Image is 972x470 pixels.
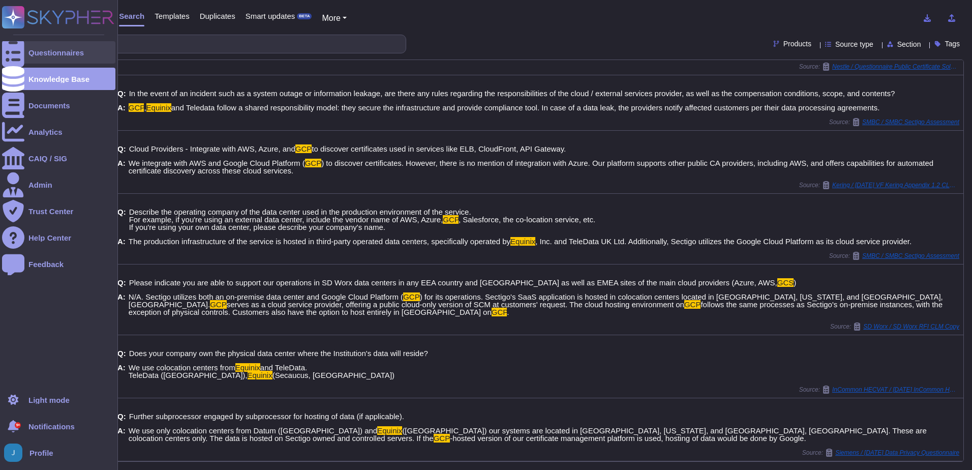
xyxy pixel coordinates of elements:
span: follows the same processes as Sectigo's on-premise instances, with the exception of physical cont... [129,300,943,316]
span: ) to discover certificates. However, there is no mention of integration with Azure. Our platform ... [129,159,933,175]
mark: GCP [434,434,450,443]
div: Knowledge Base [28,75,89,83]
span: Source type [835,41,873,48]
button: More [322,12,347,24]
span: Products [783,40,811,47]
mark: Equinix [248,371,272,379]
span: ) [794,278,796,287]
div: 9+ [15,422,21,428]
b: Q: [117,90,126,97]
button: user [2,442,29,464]
div: Analytics [28,128,63,136]
b: Q: [117,208,126,231]
mark: GCP [684,300,701,309]
span: SMBC / SMBC Sectigo Assessment [862,253,959,259]
span: and Teledata follow a shared responsibility model: they secure the infrastructure and provide com... [171,103,880,112]
span: -hosted version of our certificate management platform is used, hosting of data would be done by ... [450,434,806,443]
mark: Equinix [146,103,171,112]
span: Source: [830,322,959,331]
span: We use only colocation centers from Datum ([GEOGRAPHIC_DATA]) and [129,426,377,435]
mark: GCP [492,308,507,316]
span: Notifications [28,423,75,430]
span: Smart updates [246,12,295,20]
img: user [4,444,22,462]
b: A: [117,364,126,379]
div: Light mode [28,396,70,404]
mark: GCP [305,159,322,167]
b: A: [117,159,126,174]
span: Cloud Providers - Integrate with AWS, Azure, and [129,144,295,153]
span: In the event of an incident such as a system outage or information leakage, are there any rules r... [129,89,895,98]
span: We use colocation centers from [129,363,235,372]
span: Templates [155,12,189,20]
a: Documents [2,94,115,116]
span: SD Worx / SD Worx RFI CLM Copy [863,324,959,330]
span: Tags [945,40,960,47]
span: and TeleData. TeleData ([GEOGRAPHIC_DATA]), [129,363,307,379]
mark: Equinix [235,363,260,372]
span: SMBC / SMBC Sectigo Assessment [862,119,959,125]
span: Source: [802,449,959,457]
span: , [144,103,146,112]
b: Q: [117,413,126,420]
input: Search a question or template... [40,35,396,53]
b: A: [117,427,126,442]
span: Kering / [DATE] VF Kering Appendix 1.2 CLM technical requirements [832,182,959,188]
mark: GCP [295,144,312,153]
span: InCommon HECVAT / [DATE] InCommon HECVAT Update Copy [832,387,959,393]
span: Please indicate you are able to support our operations in SD Worx data centers in any EEA country... [129,278,777,287]
span: We integrate with AWS and Google Cloud Platform ( [129,159,305,167]
span: , Salesforce, the co-location service, etc. If you're using your own data center, please describe... [129,215,596,231]
div: Documents [28,102,70,109]
span: More [322,14,340,22]
span: . [507,308,509,316]
a: Questionnaires [2,41,115,64]
span: Source: [799,386,959,394]
a: Trust Center [2,200,115,222]
span: Source: [829,118,959,126]
span: Source: [799,63,959,71]
span: Siemens / [DATE] Data Privacy Questionnaire [835,450,959,456]
span: ) for its operations. Sectigo's SaaS application is hosted in colocation centers located in [GEOG... [129,292,943,309]
b: Q: [117,145,126,153]
span: N/A. Sectigo utilizes both an on-premise data center and Google Cloud Platform ( [129,292,403,301]
span: Search [119,12,144,20]
span: Section [897,41,921,48]
span: , Inc. and TeleData UK Ltd. Additionally, Sectigo utilizes the Google Cloud Platform as its cloud... [535,237,912,246]
mark: GCP [210,300,227,309]
span: Source: [829,252,959,260]
a: Feedback [2,253,115,275]
span: Does your company own the physical data center where the Institution's data will reside? [129,349,428,358]
div: BETA [297,13,312,19]
b: A: [117,293,126,316]
div: Feedback [28,260,64,268]
a: Help Center [2,226,115,249]
div: CAIQ / SIG [28,155,67,162]
div: Admin [28,181,52,189]
span: Further subprocessor engaged by subprocessor for hosting of data (if applicable). [129,412,404,421]
div: Help Center [28,234,71,242]
span: The production infrastructure of the service is hosted in third-party operated data centers, spec... [129,237,510,246]
b: Q: [117,349,126,357]
a: Analytics [2,121,115,143]
span: serves as a cloud service provider, offering a public cloud-only version of SCM at customers' req... [227,300,684,309]
b: A: [117,104,126,111]
span: Source: [799,181,959,189]
span: ([GEOGRAPHIC_DATA]) our systems are located in [GEOGRAPHIC_DATA], [US_STATE], and [GEOGRAPHIC_DAT... [129,426,927,443]
mark: GCS [777,278,794,287]
a: Admin [2,173,115,196]
b: Q: [117,279,126,286]
mark: GCP [129,103,144,112]
mark: GCP [403,292,420,301]
span: Describe the operating company of the data center used in the production environment of the servi... [129,208,471,224]
a: CAIQ / SIG [2,147,115,169]
span: Duplicates [200,12,235,20]
span: to discover certificates used in services like ELB, CloudFront, API Gateway. [312,144,566,153]
a: Knowledge Base [2,68,115,90]
mark: GCP [443,215,459,224]
span: Nestle / Questionnaire Public Certificate Solution [832,64,959,70]
span: (Secaucus, [GEOGRAPHIC_DATA]) [272,371,394,379]
span: Profile [29,449,53,457]
div: Trust Center [28,208,73,215]
mark: Equinix [510,237,535,246]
